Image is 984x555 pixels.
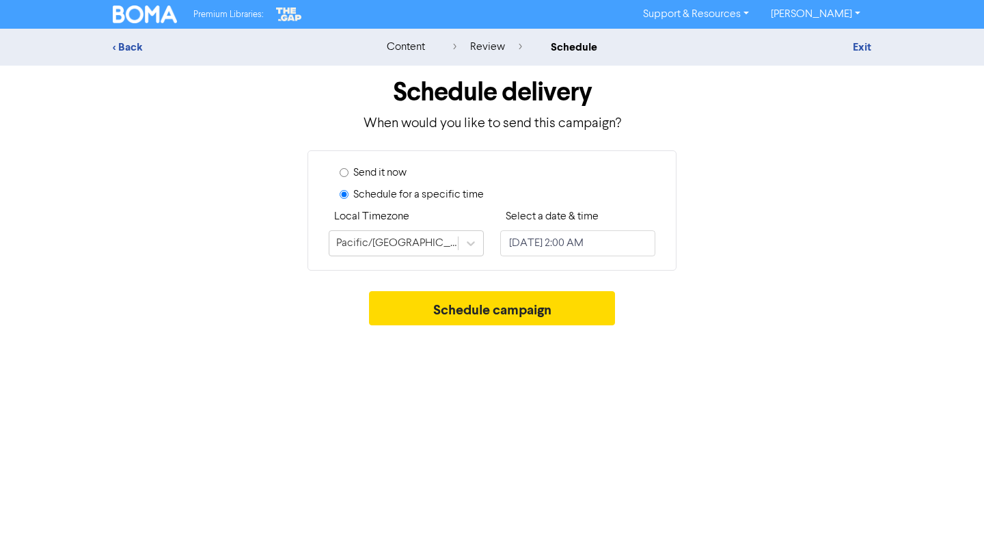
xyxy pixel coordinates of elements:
a: Exit [853,40,871,54]
img: BOMA Logo [113,5,177,23]
div: content [387,39,425,55]
div: < Back [113,39,352,55]
a: [PERSON_NAME] [760,3,871,25]
button: Schedule campaign [369,291,616,325]
h1: Schedule delivery [113,77,871,108]
div: Pacific/[GEOGRAPHIC_DATA] [336,235,459,252]
a: Support & Resources [632,3,760,25]
label: Send it now [353,165,407,181]
span: Premium Libraries: [193,10,263,19]
img: The Gap [274,5,304,23]
div: schedule [551,39,597,55]
div: review [453,39,522,55]
iframe: Chat Widget [916,489,984,555]
p: When would you like to send this campaign? [113,113,871,134]
input: Click to select a date [500,230,655,256]
label: Schedule for a specific time [353,187,484,203]
label: Local Timezone [334,208,409,225]
label: Select a date & time [506,208,599,225]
